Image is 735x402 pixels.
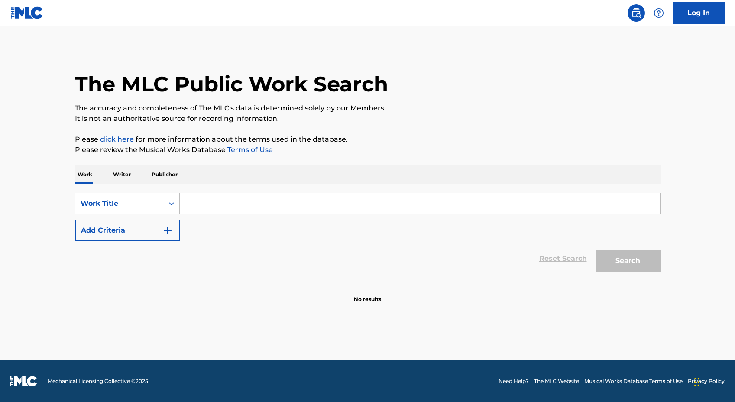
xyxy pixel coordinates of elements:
[631,8,641,18] img: search
[75,134,661,145] p: Please for more information about the terms used in the database.
[100,135,134,143] a: click here
[10,6,44,19] img: MLC Logo
[81,198,159,209] div: Work Title
[226,146,273,154] a: Terms of Use
[149,165,180,184] p: Publisher
[75,71,388,97] h1: The MLC Public Work Search
[654,8,664,18] img: help
[75,103,661,113] p: The accuracy and completeness of The MLC's data is determined solely by our Members.
[534,377,579,385] a: The MLC Website
[499,377,529,385] a: Need Help?
[650,4,667,22] div: Help
[75,220,180,241] button: Add Criteria
[673,2,725,24] a: Log In
[584,377,683,385] a: Musical Works Database Terms of Use
[694,369,699,395] div: Drag
[110,165,133,184] p: Writer
[692,360,735,402] iframe: Chat Widget
[48,377,148,385] span: Mechanical Licensing Collective © 2025
[75,145,661,155] p: Please review the Musical Works Database
[162,225,173,236] img: 9d2ae6d4665cec9f34b9.svg
[628,4,645,22] a: Public Search
[688,377,725,385] a: Privacy Policy
[75,113,661,124] p: It is not an authoritative source for recording information.
[354,285,381,303] p: No results
[75,193,661,276] form: Search Form
[10,376,37,386] img: logo
[75,165,95,184] p: Work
